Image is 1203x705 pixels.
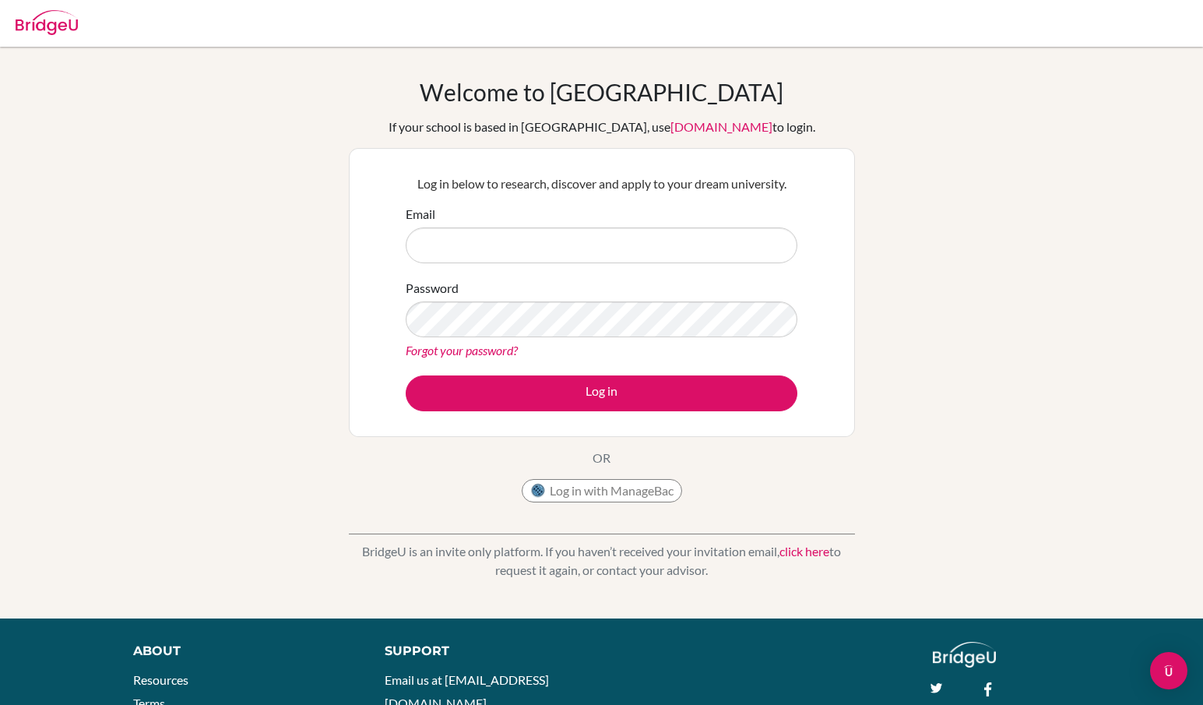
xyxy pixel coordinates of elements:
[406,279,459,298] label: Password
[349,542,855,580] p: BridgeU is an invite only platform. If you haven’t received your invitation email, to request it ...
[133,642,350,661] div: About
[385,642,585,661] div: Support
[406,375,797,411] button: Log in
[593,449,610,467] p: OR
[779,544,829,559] a: click here
[670,119,772,134] a: [DOMAIN_NAME]
[406,174,797,193] p: Log in below to research, discover and apply to your dream university.
[406,205,435,224] label: Email
[389,118,815,136] div: If your school is based in [GEOGRAPHIC_DATA], use to login.
[133,672,188,687] a: Resources
[420,78,783,106] h1: Welcome to [GEOGRAPHIC_DATA]
[933,642,996,668] img: logo_white@2x-f4f0deed5e89b7ecb1c2cc34c3e3d731f90f0f143d5ea2071677605dd97b5244.png
[522,479,682,502] button: Log in with ManageBac
[16,10,78,35] img: Bridge-U
[406,343,518,358] a: Forgot your password?
[1150,652,1187,689] div: Open Intercom Messenger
